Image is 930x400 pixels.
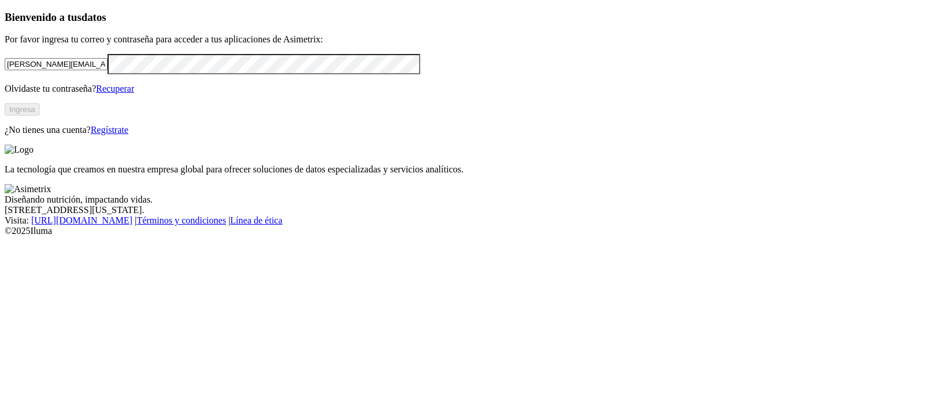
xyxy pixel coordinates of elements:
[5,215,925,226] div: Visita : | |
[5,11,925,24] h3: Bienvenido a tus
[5,58,108,70] input: Tu correo
[5,205,925,215] div: [STREET_ADDRESS][US_STATE].
[5,103,40,116] button: Ingresa
[5,125,925,135] p: ¿No tienes una cuenta?
[5,194,925,205] div: Diseñando nutrición, impactando vidas.
[31,215,133,225] a: [URL][DOMAIN_NAME]
[5,84,925,94] p: Olvidaste tu contraseña?
[5,164,925,175] p: La tecnología que creamos en nuestra empresa global para ofrecer soluciones de datos especializad...
[81,11,106,23] span: datos
[5,145,34,155] img: Logo
[137,215,226,225] a: Términos y condiciones
[230,215,282,225] a: Línea de ética
[5,184,51,194] img: Asimetrix
[5,226,925,236] div: © 2025 Iluma
[5,34,925,45] p: Por favor ingresa tu correo y contraseña para acceder a tus aplicaciones de Asimetrix:
[91,125,128,135] a: Regístrate
[96,84,134,93] a: Recuperar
